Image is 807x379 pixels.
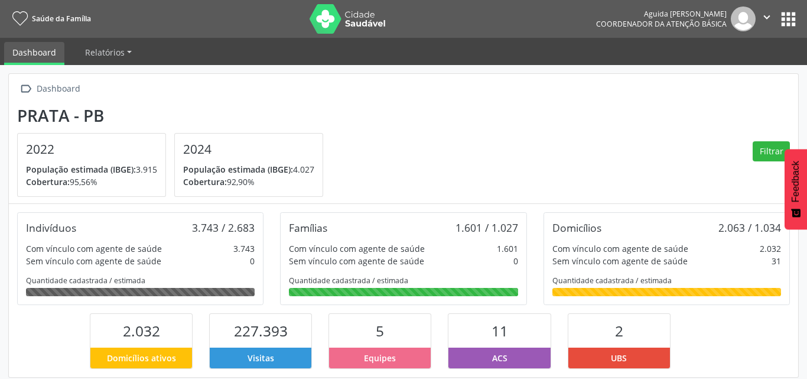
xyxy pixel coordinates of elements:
[718,221,781,234] div: 2.063 / 1.034
[85,47,125,58] span: Relatórios
[552,242,688,255] div: Com vínculo com agente de saúde
[26,176,157,188] p: 95,56%
[778,9,799,30] button: apps
[248,352,274,364] span: Visitas
[107,352,176,364] span: Domicílios ativos
[596,9,727,19] div: Aguida [PERSON_NAME]
[250,255,255,267] div: 0
[596,19,727,29] span: Coordenador da Atenção Básica
[492,352,507,364] span: ACS
[289,221,327,234] div: Famílias
[289,276,518,286] div: Quantidade cadastrada / estimada
[234,321,288,341] span: 227.393
[364,352,396,364] span: Equipes
[552,276,781,286] div: Quantidade cadastrada / estimada
[32,14,91,24] span: Saúde da Família
[785,149,807,229] button: Feedback - Mostrar pesquisa
[192,221,255,234] div: 3.743 / 2.683
[731,7,756,31] img: img
[17,80,82,98] a:  Dashboard
[760,242,781,255] div: 2.032
[233,242,255,255] div: 3.743
[183,142,314,157] h4: 2024
[183,163,314,176] p: 4.027
[34,80,82,98] div: Dashboard
[615,321,623,341] span: 2
[8,9,91,28] a: Saúde da Família
[183,164,293,175] span: População estimada (IBGE):
[4,42,64,65] a: Dashboard
[790,161,801,202] span: Feedback
[497,242,518,255] div: 1.601
[26,276,255,286] div: Quantidade cadastrada / estimada
[183,176,227,187] span: Cobertura:
[289,242,425,255] div: Com vínculo com agente de saúde
[123,321,160,341] span: 2.032
[26,142,157,157] h4: 2022
[611,352,627,364] span: UBS
[756,7,778,31] button: 
[26,163,157,176] p: 3.915
[183,176,314,188] p: 92,90%
[455,221,518,234] div: 1.601 / 1.027
[552,221,601,234] div: Domicílios
[17,80,34,98] i: 
[772,255,781,267] div: 31
[26,255,161,267] div: Sem vínculo com agente de saúde
[289,255,424,267] div: Sem vínculo com agente de saúde
[26,176,70,187] span: Cobertura:
[552,255,688,267] div: Sem vínculo com agente de saúde
[26,164,136,175] span: População estimada (IBGE):
[376,321,384,341] span: 5
[492,321,508,341] span: 11
[77,42,140,63] a: Relatórios
[17,106,331,125] div: Prata - PB
[26,242,162,255] div: Com vínculo com agente de saúde
[760,11,773,24] i: 
[753,141,790,161] button: Filtrar
[513,255,518,267] div: 0
[26,221,76,234] div: Indivíduos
